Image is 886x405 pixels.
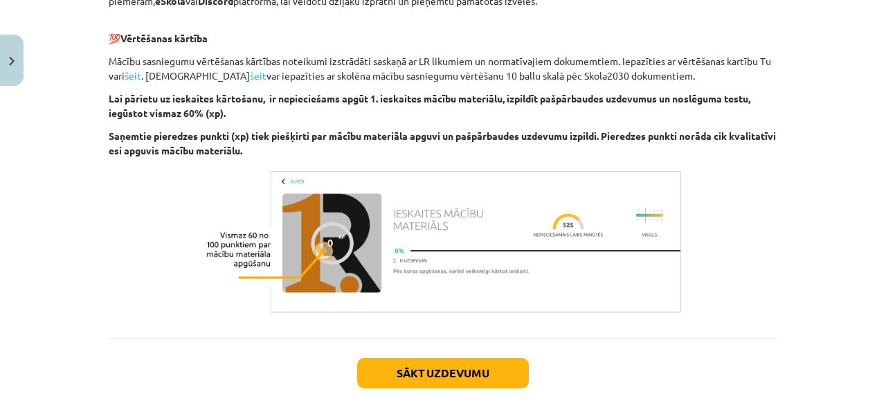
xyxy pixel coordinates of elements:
[109,129,776,156] b: Saņemtie pieredzes punkti (xp) tiek piešķirti par mācību materiāla apguvi un pašpārbaudes uzdevum...
[125,69,141,82] a: šeit
[250,69,266,82] a: šeit
[109,92,750,119] b: Lai pārietu uz ieskaites kārtošanu, ir nepieciešams apgūt 1. ieskaites mācību materiālu, izpildīt...
[120,32,208,44] b: Vērtēšanas kārtība
[9,57,15,66] img: icon-close-lesson-0947bae3869378f0d4975bcd49f059093ad1ed9edebbc8119c70593378902aed.svg
[109,17,777,46] p: 💯
[357,358,529,388] button: Sākt uzdevumu
[109,54,777,83] p: Mācību sasniegumu vērtēšanas kārtības noteikumi izstrādāti saskaņā ar LR likumiem un normatīvajie...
